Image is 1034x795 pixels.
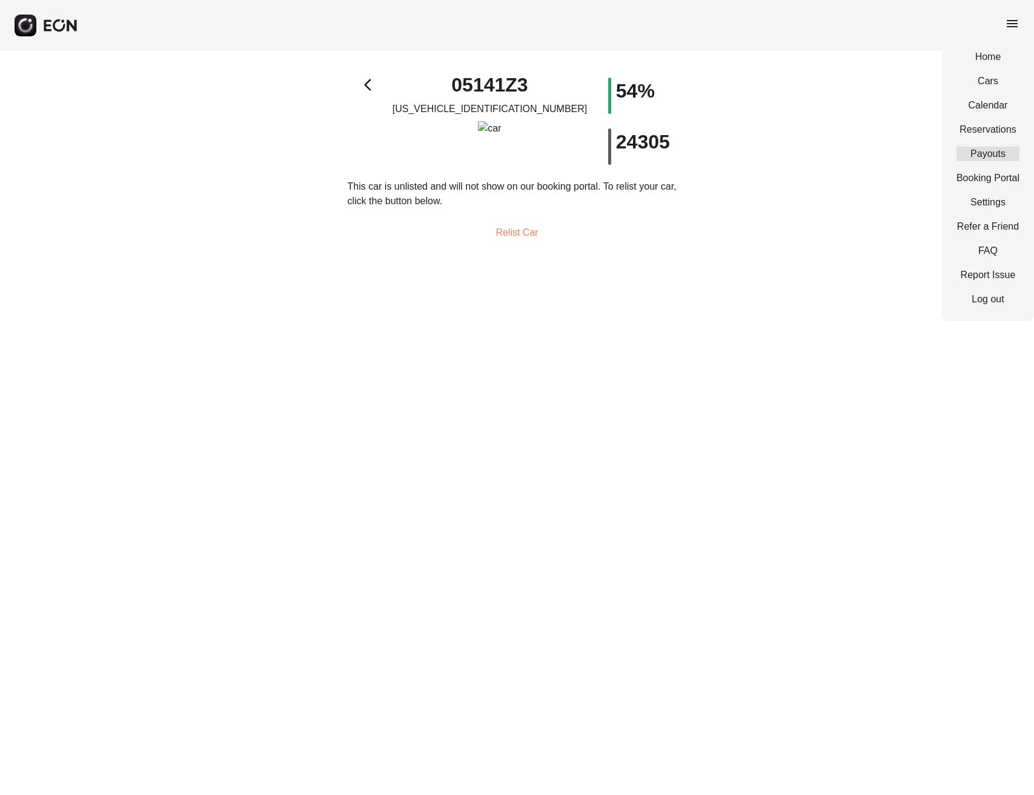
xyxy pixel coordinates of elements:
a: Payouts [956,147,1019,161]
a: Calendar [956,98,1019,113]
a: Reservations [956,122,1019,137]
a: Log out [956,292,1019,307]
h1: 24305 [616,135,670,149]
a: Report Issue [956,268,1019,282]
p: [US_VEHICLE_IDENTIFICATION_NUMBER] [393,102,588,116]
a: FAQ [956,244,1019,258]
span: arrow_back_ios [364,78,379,92]
a: Cars [956,74,1019,88]
a: Home [956,50,1019,64]
a: Booking Portal [956,171,1019,185]
button: Relist Car [481,218,552,247]
a: Settings [956,195,1019,210]
img: car [478,121,501,136]
a: Refer a Friend [956,219,1019,234]
span: menu [1005,16,1019,31]
h1: 05141Z3 [451,78,528,92]
h1: 54% [616,84,655,98]
p: This car is unlisted and will not show on our booking portal. To relist your car, click the butto... [348,179,687,208]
